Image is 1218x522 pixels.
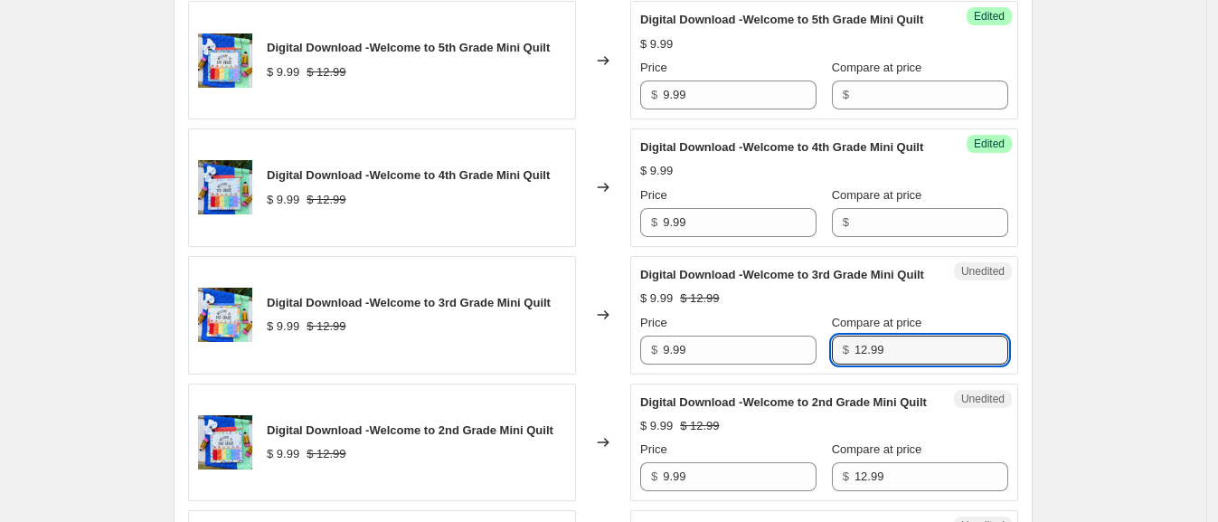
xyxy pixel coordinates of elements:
div: $ 9.99 [267,318,299,336]
span: Digital Download -Welcome to 4th Grade Mini Quilt [267,168,550,182]
div: $ 9.99 [640,162,673,180]
strike: $ 12.99 [307,191,345,209]
div: $ 9.99 [267,445,299,463]
div: $ 9.99 [640,289,673,308]
span: Digital Download -Welcome to 4th Grade Mini Quilt [640,140,923,154]
span: Compare at price [832,316,922,329]
span: $ [843,343,849,356]
span: Digital Download -Welcome to 2nd Grade Mini Quilt [267,423,553,437]
img: PhotoAug142025_31839PM_3_80x.jpg [198,33,252,88]
span: Price [640,442,667,456]
img: PhotoAug142025_31839PM_1_dfb9c01b-f7e3-44b8-8740-d56f76c16a25_80x.jpg [198,160,252,214]
span: $ [843,88,849,101]
span: $ [651,215,657,229]
span: Price [640,61,667,74]
span: Compare at price [832,61,922,74]
span: $ [651,470,657,483]
span: Edited [974,137,1005,151]
span: Digital Download -Welcome to 5th Grade Mini Quilt [267,41,550,54]
img: PhotoAug142025_31839PM_4_80x.jpg [198,288,252,342]
span: Unedited [961,264,1005,279]
span: Digital Download -Welcome to 2nd Grade Mini Quilt [640,395,927,409]
span: Unedited [961,392,1005,406]
span: $ [651,88,657,101]
span: Digital Download -Welcome to 5th Grade Mini Quilt [640,13,923,26]
span: Digital Download -Welcome to 3rd Grade Mini Quilt [640,268,924,281]
span: $ [651,343,657,356]
span: $ [843,215,849,229]
span: Digital Download -Welcome to 3rd Grade Mini Quilt [267,296,551,309]
span: Price [640,316,667,329]
strike: $ 12.99 [680,417,719,435]
span: $ [843,470,849,483]
span: Price [640,188,667,202]
div: $ 9.99 [640,417,673,435]
strike: $ 12.99 [307,445,345,463]
div: $ 9.99 [267,191,299,209]
span: Edited [974,9,1005,24]
div: $ 9.99 [640,35,673,53]
img: PhotoAug142025_31839PM_2_80x.jpg [198,415,252,470]
div: $ 9.99 [267,63,299,81]
strike: $ 12.99 [680,289,719,308]
strike: $ 12.99 [307,318,345,336]
strike: $ 12.99 [307,63,345,81]
span: Compare at price [832,188,922,202]
span: Compare at price [832,442,922,456]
